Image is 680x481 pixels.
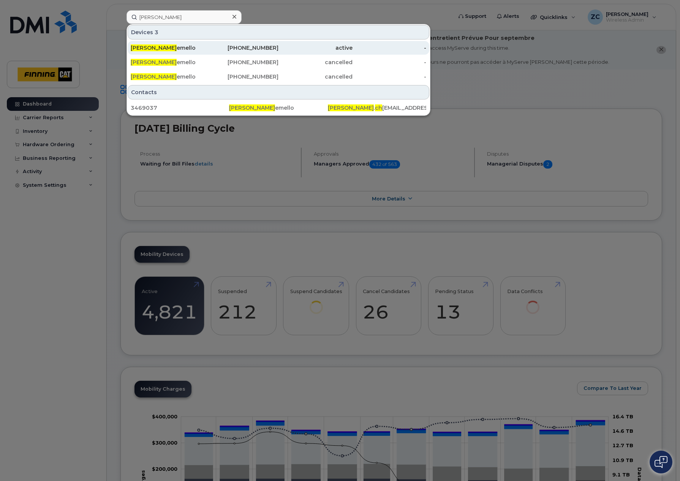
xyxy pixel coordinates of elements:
[128,41,429,55] a: [PERSON_NAME]emello[PHONE_NUMBER]active-
[131,44,205,52] div: emello
[205,58,279,66] div: [PHONE_NUMBER]
[131,73,177,80] span: [PERSON_NAME]
[128,85,429,99] div: Contacts
[128,55,429,69] a: [PERSON_NAME]emello[PHONE_NUMBER]cancelled-
[128,70,429,84] a: [PERSON_NAME]emello[PHONE_NUMBER]cancelled-
[205,73,279,80] div: [PHONE_NUMBER]
[375,104,382,111] span: ch
[128,101,429,115] a: 3469037[PERSON_NAME]emello[PERSON_NAME].ch[EMAIL_ADDRESS][DOMAIN_NAME]
[328,104,374,111] span: [PERSON_NAME]
[155,28,158,36] span: 3
[128,25,429,39] div: Devices
[131,73,205,80] div: emello
[353,58,427,66] div: -
[131,104,229,112] div: 3469037
[229,104,327,112] div: emello
[205,44,279,52] div: [PHONE_NUMBER]
[131,44,177,51] span: [PERSON_NAME]
[131,59,177,66] span: [PERSON_NAME]
[278,73,353,80] div: cancelled
[353,73,427,80] div: -
[328,104,426,112] div: . [EMAIL_ADDRESS][DOMAIN_NAME]
[278,58,353,66] div: cancelled
[278,44,353,52] div: active
[229,104,275,111] span: [PERSON_NAME]
[353,44,427,52] div: -
[131,58,205,66] div: emello
[655,456,667,468] img: Open chat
